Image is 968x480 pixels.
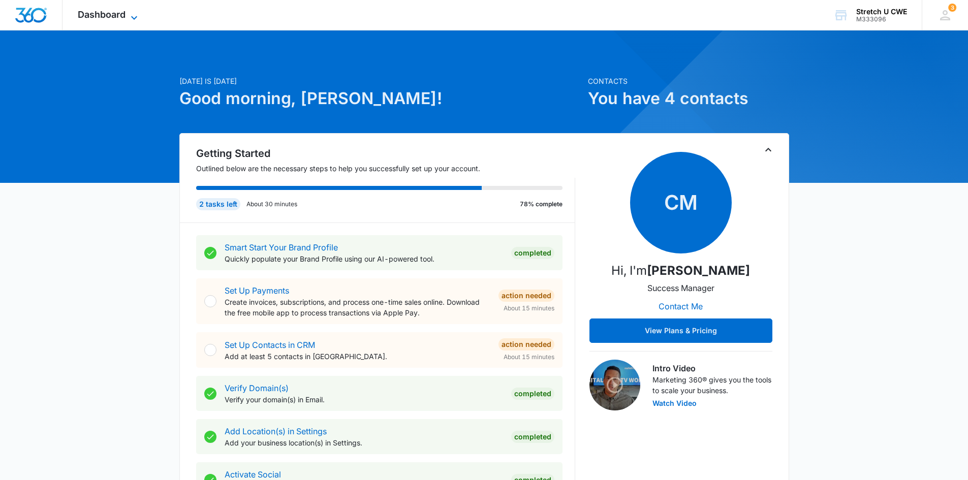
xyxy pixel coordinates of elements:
[225,437,503,448] p: Add your business location(s) in Settings.
[588,86,789,111] h1: You have 4 contacts
[498,290,554,302] div: Action Needed
[630,152,732,253] span: CM
[520,200,563,209] p: 78% complete
[648,294,713,318] button: Contact Me
[504,304,554,313] span: About 15 minutes
[762,144,774,156] button: Toggle Collapse
[588,76,789,86] p: Contacts
[948,4,956,12] div: notifications count
[856,16,907,23] div: account id
[611,262,750,280] p: Hi, I'm
[511,247,554,259] div: Completed
[225,394,503,405] p: Verify your domain(s) in Email.
[225,285,289,296] a: Set Up Payments
[589,360,640,410] img: Intro Video
[196,146,575,161] h2: Getting Started
[652,362,772,374] h3: Intro Video
[179,76,582,86] p: [DATE] is [DATE]
[225,242,338,252] a: Smart Start Your Brand Profile
[589,318,772,343] button: View Plans & Pricing
[246,200,297,209] p: About 30 minutes
[498,338,554,350] div: Action Needed
[856,8,907,16] div: account name
[511,388,554,400] div: Completed
[196,198,240,210] div: 2 tasks left
[652,400,697,407] button: Watch Video
[504,353,554,362] span: About 15 minutes
[225,253,503,264] p: Quickly populate your Brand Profile using our AI-powered tool.
[225,297,490,318] p: Create invoices, subscriptions, and process one-time sales online. Download the free mobile app t...
[511,431,554,443] div: Completed
[225,469,281,479] a: Activate Social
[225,426,327,436] a: Add Location(s) in Settings
[179,86,582,111] h1: Good morning, [PERSON_NAME]!
[225,351,490,362] p: Add at least 5 contacts in [GEOGRAPHIC_DATA].
[652,374,772,396] p: Marketing 360® gives you the tools to scale your business.
[948,4,956,12] span: 3
[196,163,575,174] p: Outlined below are the necessary steps to help you successfully set up your account.
[225,340,315,350] a: Set Up Contacts in CRM
[225,383,289,393] a: Verify Domain(s)
[647,263,750,278] strong: [PERSON_NAME]
[78,9,126,20] span: Dashboard
[647,282,714,294] p: Success Manager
